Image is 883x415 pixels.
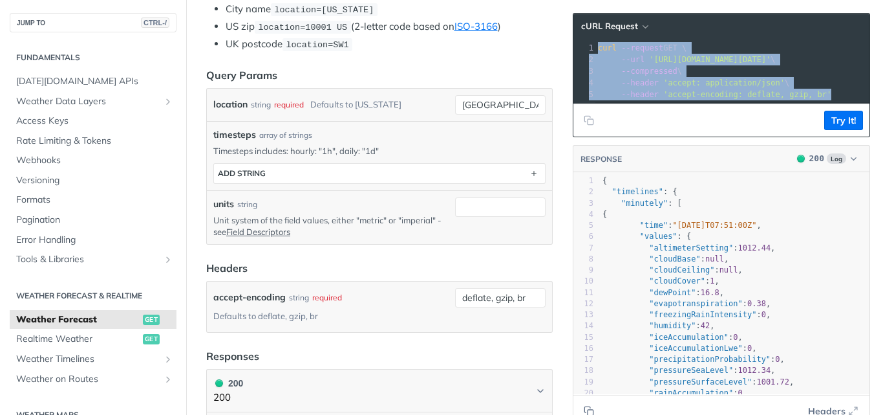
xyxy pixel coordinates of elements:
[10,13,176,32] button: JUMP TOCTRL-/
[16,95,160,108] span: Weather Data Layers
[163,354,173,365] button: Show subpages for Weather Timelines
[213,307,318,326] div: Defaults to deflate, gzip, br
[141,17,169,28] span: CTRL-/
[10,131,176,151] a: Rate Limiting & Tokens
[259,129,312,141] div: array of strings
[573,89,595,100] div: 5
[213,214,450,238] p: Unit system of the field values, either "metric" or "imperial" - see
[573,265,593,276] div: 9
[237,199,257,210] div: string
[10,330,176,349] a: Realtime Weatherget
[573,309,593,320] div: 13
[602,265,743,275] span: : ,
[218,168,266,178] div: ADD string
[602,377,794,387] span: : ,
[10,290,176,302] h2: Weather Forecast & realtime
[602,321,715,330] span: : ,
[581,21,638,32] span: cURL Request
[10,230,176,250] a: Error Handling
[602,388,747,398] span: : ,
[640,221,668,230] span: "time"
[573,220,593,231] div: 5
[16,214,173,227] span: Pagination
[649,55,771,64] span: '[URL][DOMAIN_NAME][DATE]'
[649,243,733,252] span: "altimeterSetting"
[797,155,805,163] span: 200
[640,232,677,241] span: "values"
[226,2,553,17] li: City name
[649,377,752,387] span: "pressureSurfaceLevel"
[16,135,173,148] span: Rate Limiting & Tokens
[602,232,691,241] span: : {
[206,67,277,83] div: Query Params
[16,333,140,346] span: Realtime Weather
[10,250,176,269] a: Tools & LibrariesShow subpages for Tools & Libraries
[602,176,607,185] span: {
[573,65,595,77] div: 3
[258,23,347,32] span: location=10001 US
[649,254,700,264] span: "cloudBase"
[454,20,498,32] a: ISO-3166
[649,288,696,297] span: "dewPoint"
[10,171,176,190] a: Versioning
[738,243,771,252] span: 1012.44
[213,376,243,390] div: 200
[649,276,705,286] span: "cloudCover"
[649,333,729,342] span: "iceAccumulation"
[10,92,176,111] a: Weather Data LayersShow subpages for Weather Data Layers
[573,254,593,265] div: 8
[213,145,546,157] p: Timesteps includes: hourly: "1h", daily: "1d"
[649,366,733,375] span: "pressureSeaLevel"
[791,152,863,165] button: 200200Log
[573,332,593,343] div: 15
[206,348,259,364] div: Responses
[143,334,160,344] span: get
[10,72,176,91] a: [DATE][DOMAIN_NAME] APIs
[573,175,593,186] div: 1
[251,95,271,114] div: string
[16,75,173,88] span: [DATE][DOMAIN_NAME] APIs
[602,333,743,342] span: : ,
[602,199,682,208] span: : [
[580,153,622,166] button: RESPONSE
[213,128,256,142] span: timesteps
[775,355,780,364] span: 0
[274,95,304,114] div: required
[672,221,756,230] span: "[DATE]T07:51:00Z"
[649,321,696,330] span: "humidity"
[573,320,593,331] div: 14
[573,77,595,89] div: 4
[226,19,553,34] li: US zip (2-letter code based on )
[598,67,682,76] span: \
[16,373,160,386] span: Weather on Routes
[649,299,743,308] span: "evapotranspiration"
[274,5,374,15] span: location=[US_STATE]
[215,379,223,387] span: 200
[214,164,545,183] button: ADD string
[16,174,173,187] span: Versioning
[649,355,771,364] span: "precipitationProbability"
[10,190,176,210] a: Formats
[621,90,659,99] span: --header
[573,54,595,65] div: 2
[577,20,652,33] button: cURL Request
[206,260,248,276] div: Headers
[710,276,714,286] span: 1
[602,310,771,319] span: : ,
[213,197,234,211] label: units
[573,343,593,354] div: 16
[163,374,173,385] button: Show subpages for Weather on Routes
[16,234,173,247] span: Error Handling
[10,210,176,230] a: Pagination
[598,43,617,52] span: curl
[16,253,160,266] span: Tools & Libraries
[621,43,663,52] span: --request
[573,209,593,220] div: 4
[573,388,593,399] div: 20
[10,350,176,369] a: Weather TimelinesShow subpages for Weather Timelines
[286,40,348,50] span: location=SW1
[213,390,243,405] p: 200
[16,194,173,207] span: Formats
[701,288,719,297] span: 16.8
[573,186,593,197] div: 2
